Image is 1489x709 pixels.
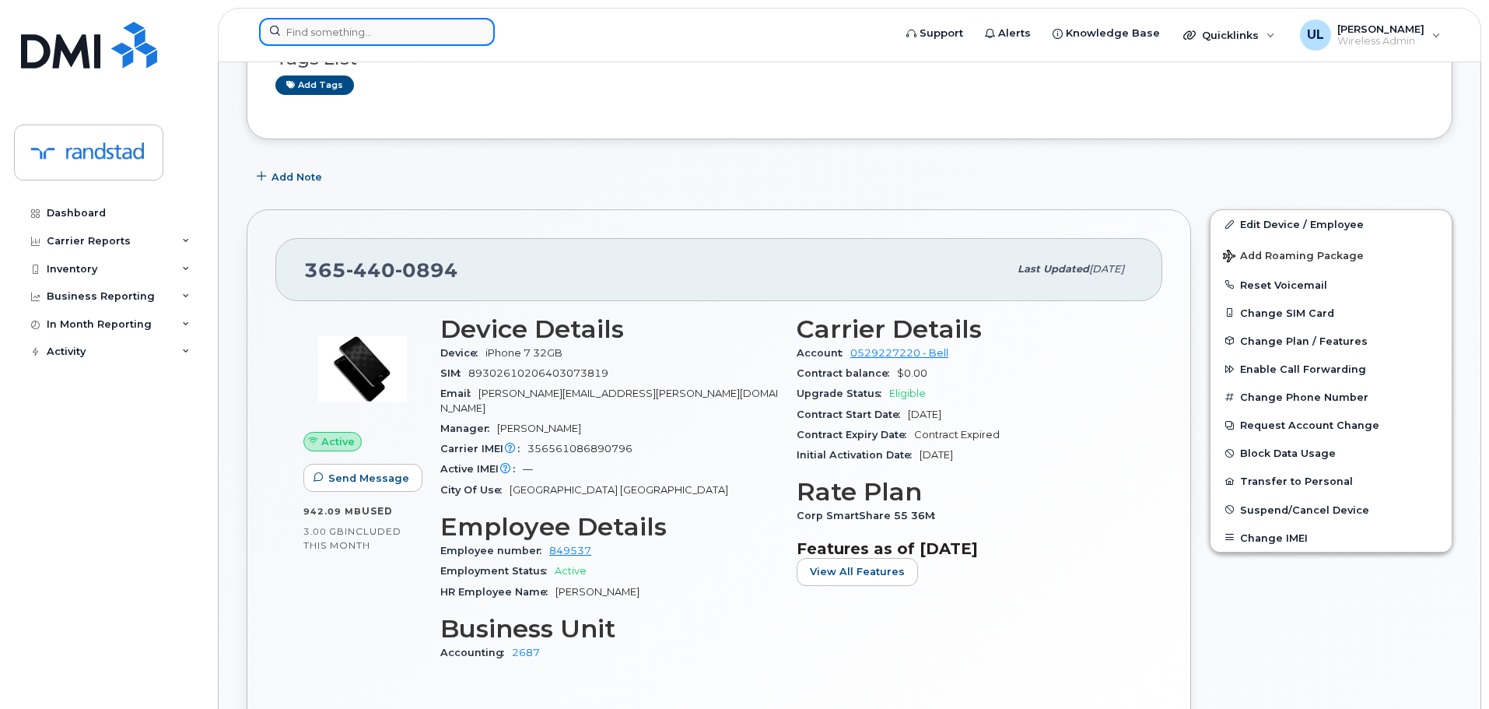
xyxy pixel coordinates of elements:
[346,258,395,282] span: 440
[468,367,608,379] span: 89302610206403073819
[512,647,540,658] a: 2687
[1240,504,1369,515] span: Suspend/Cancel Device
[440,545,549,556] span: Employee number
[303,506,362,517] span: 942.09 MB
[1172,19,1286,51] div: Quicklinks
[304,258,458,282] span: 365
[1210,439,1452,467] button: Block Data Usage
[440,463,523,475] span: Active IMEI
[440,565,555,577] span: Employment Status
[440,513,778,541] h3: Employee Details
[395,258,458,282] span: 0894
[1337,23,1424,35] span: [PERSON_NAME]
[303,464,422,492] button: Send Message
[797,539,1134,558] h3: Features as of [DATE]
[303,525,401,551] span: included this month
[914,429,1000,440] span: Contract Expired
[1210,524,1452,552] button: Change IMEI
[1210,327,1452,355] button: Change Plan / Features
[850,347,948,359] a: 0529227220 - Bell
[549,545,591,556] a: 849537
[974,18,1042,49] a: Alerts
[510,484,728,496] span: [GEOGRAPHIC_DATA] [GEOGRAPHIC_DATA]
[908,409,941,420] span: [DATE]
[1240,335,1368,346] span: Change Plan / Features
[440,443,527,455] span: Carrier IMEI
[440,647,512,658] span: Accounting
[440,315,778,343] h3: Device Details
[316,323,409,416] img: image20231002-3703462-p7zgru.jpeg
[1089,263,1124,275] span: [DATE]
[797,315,1134,343] h3: Carrier Details
[1018,263,1089,275] span: Last updated
[523,463,533,475] span: —
[440,388,778,413] span: [PERSON_NAME][EMAIL_ADDRESS][PERSON_NAME][DOMAIN_NAME]
[797,510,943,521] span: Corp SmartShare 55 36M
[1202,29,1259,41] span: Quicklinks
[555,565,587,577] span: Active
[275,49,1424,68] h3: Tags List
[1289,19,1452,51] div: Uraib Lakhani
[485,347,562,359] span: iPhone 7 32GB
[1210,467,1452,495] button: Transfer to Personal
[920,26,963,41] span: Support
[797,388,889,399] span: Upgrade Status
[275,75,354,95] a: Add tags
[1210,239,1452,271] button: Add Roaming Package
[303,526,345,537] span: 3.00 GB
[810,564,905,579] span: View All Features
[895,18,974,49] a: Support
[889,388,926,399] span: Eligible
[1210,271,1452,299] button: Reset Voicemail
[1210,299,1452,327] button: Change SIM Card
[440,484,510,496] span: City Of Use
[247,163,335,191] button: Add Note
[440,586,555,598] span: HR Employee Name
[998,26,1031,41] span: Alerts
[272,170,322,184] span: Add Note
[321,434,355,449] span: Active
[797,558,918,586] button: View All Features
[440,615,778,643] h3: Business Unit
[440,367,468,379] span: SIM
[440,423,497,434] span: Manager
[1210,355,1452,383] button: Enable Call Forwarding
[555,586,639,598] span: [PERSON_NAME]
[797,367,897,379] span: Contract balance
[328,471,409,486] span: Send Message
[920,449,953,461] span: [DATE]
[362,505,393,517] span: used
[1042,18,1171,49] a: Knowledge Base
[440,388,478,399] span: Email
[797,347,850,359] span: Account
[797,429,914,440] span: Contract Expiry Date
[1066,26,1160,41] span: Knowledge Base
[440,347,485,359] span: Device
[259,18,495,46] input: Find something...
[1307,26,1324,44] span: UL
[1210,383,1452,411] button: Change Phone Number
[497,423,581,434] span: [PERSON_NAME]
[1337,35,1424,47] span: Wireless Admin
[1240,363,1366,375] span: Enable Call Forwarding
[797,478,1134,506] h3: Rate Plan
[1210,411,1452,439] button: Request Account Change
[797,409,908,420] span: Contract Start Date
[1210,496,1452,524] button: Suspend/Cancel Device
[897,367,927,379] span: $0.00
[1210,210,1452,238] a: Edit Device / Employee
[797,449,920,461] span: Initial Activation Date
[527,443,632,455] span: 356561086890796
[1223,250,1364,265] span: Add Roaming Package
